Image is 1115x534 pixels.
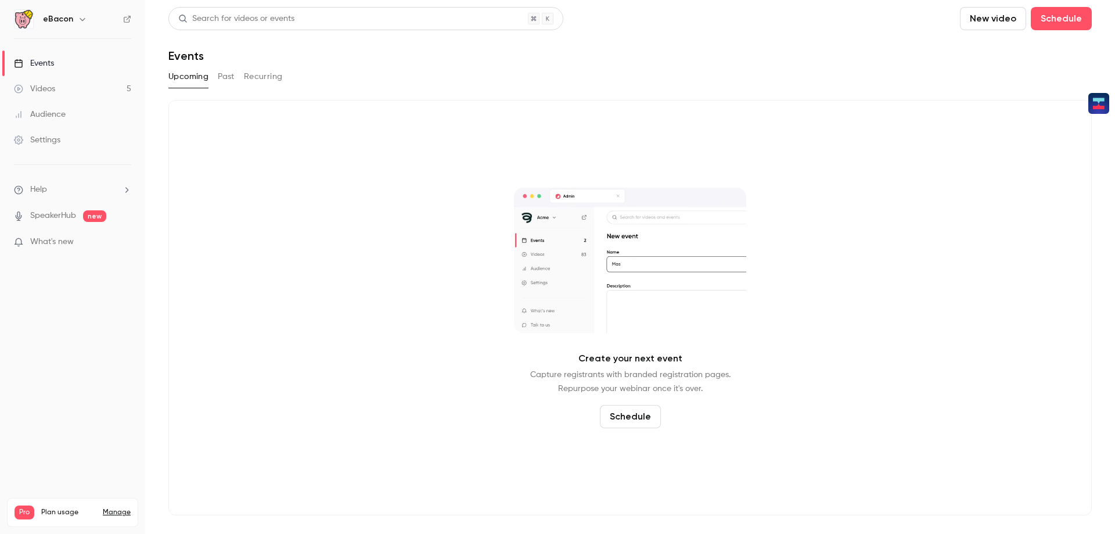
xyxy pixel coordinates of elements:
[15,506,34,519] span: Pro
[178,13,294,25] div: Search for videos or events
[168,49,204,63] h1: Events
[244,67,283,86] button: Recurring
[30,210,76,222] a: SpeakerHub
[168,67,208,86] button: Upcoming
[14,83,55,95] div: Videos
[43,13,73,25] h6: eBacon
[218,67,235,86] button: Past
[530,368,731,396] p: Capture registrants with branded registration pages. Repurpose your webinar once it's over.
[15,10,33,28] img: eBacon
[41,508,96,517] span: Plan usage
[14,109,66,120] div: Audience
[30,184,47,196] span: Help
[578,352,682,365] p: Create your next event
[103,508,131,517] a: Manage
[960,7,1026,30] button: New video
[30,236,74,248] span: What's new
[117,237,131,248] iframe: Noticeable Trigger
[14,58,54,69] div: Events
[600,405,661,428] button: Schedule
[14,134,60,146] div: Settings
[83,210,106,222] span: new
[1031,7,1092,30] button: Schedule
[14,184,131,196] li: help-dropdown-opener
